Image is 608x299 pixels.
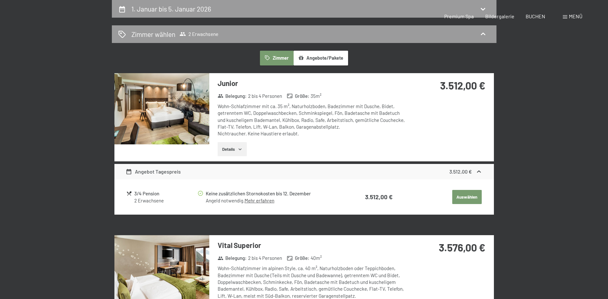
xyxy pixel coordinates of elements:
h2: Zimmer wählen [131,30,175,39]
button: Details [218,142,247,156]
span: Menü [569,13,582,19]
button: Angebote/Pakete [294,51,348,65]
strong: Belegung : [218,93,247,99]
strong: Größe : [287,255,309,261]
div: Wohn-Schlafzimmer mit ca. 35 m², Naturholzboden, Badezimmer mit Dusche, Bidet, getrenntem WC, Dop... [218,103,408,137]
h3: Vital Superior [218,240,408,250]
strong: 3.512,00 € [449,168,472,175]
a: Bildergalerie [485,13,514,19]
h3: Junior [218,78,408,88]
button: Zimmer [260,51,293,65]
img: mss_renderimg.php [114,73,209,144]
div: 2 Erwachsene [134,197,197,204]
span: 40 m² [311,255,322,261]
div: Angebot Tagespreis3.512,00 € [114,164,494,179]
strong: 3.512,00 € [440,79,485,91]
strong: Größe : [287,93,309,99]
a: BUCHEN [526,13,545,19]
h2: 1. Januar bis 5. Januar 2026 [131,5,211,13]
div: 3/4 Pension [134,190,197,197]
strong: 3.512,00 € [365,193,393,201]
a: Premium Spa [444,13,474,19]
span: 2 bis 4 Personen [248,93,282,99]
div: Keine zusätzlichen Stornokosten bis 12. Dezember [206,190,339,197]
div: Angeld notwendig. [206,197,339,204]
div: Angebot Tagespreis [126,168,181,175]
span: 35 m² [311,93,321,99]
a: Mehr erfahren [245,198,274,203]
strong: 3.576,00 € [439,241,485,253]
span: 2 Erwachsene [179,31,218,37]
strong: Belegung : [218,255,247,261]
span: 2 bis 4 Personen [248,255,282,261]
button: Auswählen [452,190,482,204]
